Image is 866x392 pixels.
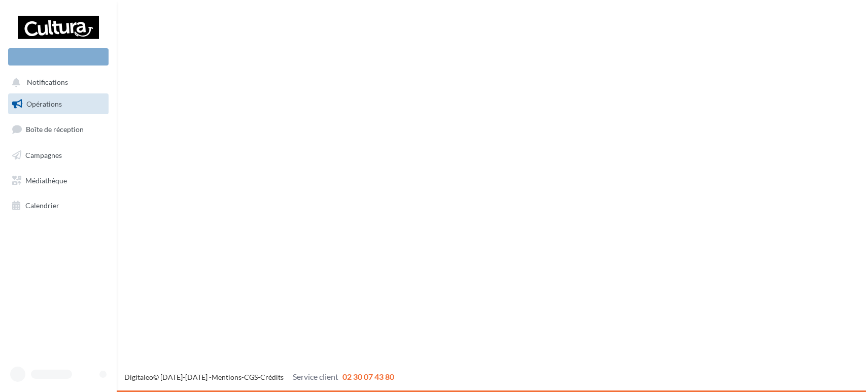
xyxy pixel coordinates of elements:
a: Boîte de réception [6,118,111,140]
span: Notifications [27,78,68,87]
a: Campagnes [6,145,111,166]
a: Crédits [260,373,284,381]
a: Digitaleo [124,373,153,381]
span: Calendrier [25,201,59,210]
span: © [DATE]-[DATE] - - - [124,373,394,381]
span: Boîte de réception [26,125,84,134]
a: Calendrier [6,195,111,216]
span: 02 30 07 43 80 [342,372,394,381]
a: Médiathèque [6,170,111,191]
a: Mentions [212,373,241,381]
a: CGS [244,373,258,381]
a: Opérations [6,93,111,115]
span: Service client [293,372,338,381]
div: Nouvelle campagne [8,48,109,66]
span: Campagnes [25,151,62,159]
span: Médiathèque [25,176,67,184]
span: Opérations [26,100,62,108]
